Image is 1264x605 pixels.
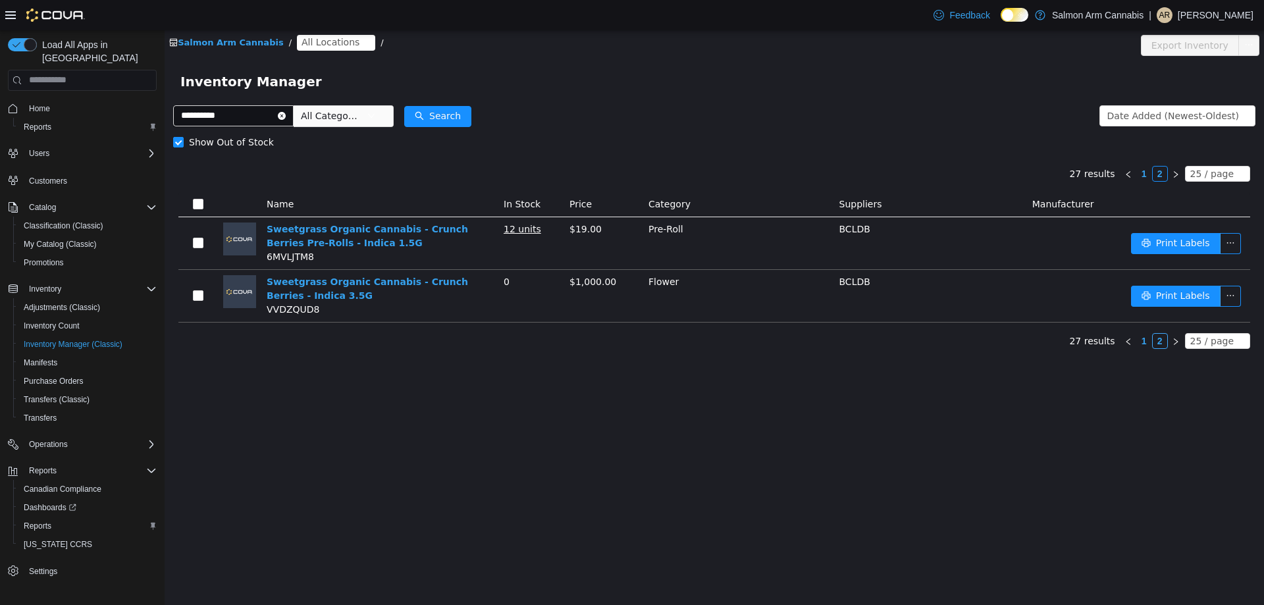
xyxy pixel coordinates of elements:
[24,257,64,268] span: Promotions
[960,307,968,315] i: icon: left
[18,236,157,252] span: My Catalog (Classic)
[3,99,162,118] button: Home
[18,392,157,408] span: Transfers (Classic)
[18,355,63,371] a: Manifests
[13,217,162,235] button: Classification (Classic)
[3,144,162,163] button: Users
[24,521,51,531] span: Reports
[137,5,195,19] span: All Locations
[988,136,1003,151] a: 2
[18,518,157,534] span: Reports
[24,173,72,189] a: Customers
[24,436,73,452] button: Operations
[24,463,62,479] button: Reports
[18,255,69,271] a: Promotions
[1055,203,1076,224] button: icon: ellipsis
[18,255,157,271] span: Promotions
[1149,7,1151,23] p: |
[1072,140,1080,149] i: icon: down
[19,107,115,117] span: Show Out of Stock
[956,303,972,319] li: Previous Page
[18,410,62,426] a: Transfers
[1178,7,1253,23] p: [PERSON_NAME]
[675,194,706,204] span: BCLDB
[24,463,157,479] span: Reports
[18,300,157,315] span: Adjustments (Classic)
[29,148,49,159] span: Users
[13,317,162,335] button: Inventory Count
[24,239,97,250] span: My Catalog (Classic)
[16,41,165,62] span: Inventory Manager
[972,303,987,319] li: 1
[405,194,437,204] span: $19.00
[13,535,162,554] button: [US_STATE] CCRS
[18,300,105,315] a: Adjustments (Classic)
[972,136,987,151] a: 1
[18,500,82,515] a: Dashboards
[675,169,718,179] span: Suppliers
[24,122,51,132] span: Reports
[18,336,128,352] a: Inventory Manager (Classic)
[868,169,930,179] span: Manufacturer
[240,76,307,97] button: icon: searchSearch
[13,498,162,517] a: Dashboards
[24,101,55,117] a: Home
[24,302,100,313] span: Adjustments (Classic)
[24,199,157,215] span: Catalog
[960,140,968,148] i: icon: left
[976,5,1074,26] button: Export Inventory
[24,357,57,368] span: Manifests
[136,79,196,92] span: All Categories
[1026,136,1069,151] div: 25 / page
[113,82,121,90] i: icon: close-circle
[18,481,157,497] span: Canadian Compliance
[24,199,61,215] button: Catalog
[102,221,149,232] span: 6MVLJTM8
[484,169,526,179] span: Category
[18,218,157,234] span: Classification (Classic)
[24,145,157,161] span: Users
[24,376,84,386] span: Purchase Orders
[339,169,376,179] span: In Stock
[59,245,92,278] img: Sweetgrass Organic Cannabis - Crunch Berries - Indica 3.5G placeholder
[1075,82,1083,91] i: icon: down
[18,119,157,135] span: Reports
[1003,136,1019,151] li: Next Page
[1072,307,1080,316] i: icon: down
[13,409,162,427] button: Transfers
[13,235,162,253] button: My Catalog (Classic)
[24,281,157,297] span: Inventory
[102,274,155,284] span: VVDZQUD8
[24,394,90,405] span: Transfers (Classic)
[3,171,162,190] button: Customers
[24,221,103,231] span: Classification (Classic)
[18,336,157,352] span: Inventory Manager (Classic)
[949,9,989,22] span: Feedback
[5,7,119,17] a: icon: shopSalmon Arm Cannabis
[13,372,162,390] button: Purchase Orders
[988,303,1003,318] a: 2
[905,303,950,319] li: 27 results
[24,100,157,117] span: Home
[26,9,85,22] img: Cova
[339,194,377,204] u: 12 units
[966,203,1056,224] button: icon: printerPrint Labels
[3,562,162,581] button: Settings
[24,563,157,579] span: Settings
[5,8,13,16] i: icon: shop
[197,9,205,16] i: icon: close-circle
[1074,5,1095,26] button: icon: ellipsis
[18,537,157,552] span: Washington CCRS
[102,246,303,271] a: Sweetgrass Organic Cannabis - Crunch Berries - Indica 3.5G
[29,465,57,476] span: Reports
[3,435,162,454] button: Operations
[13,480,162,498] button: Canadian Compliance
[13,335,162,354] button: Inventory Manager (Classic)
[18,119,57,135] a: Reports
[3,280,162,298] button: Inventory
[24,321,80,331] span: Inventory Count
[24,281,66,297] button: Inventory
[18,236,102,252] a: My Catalog (Classic)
